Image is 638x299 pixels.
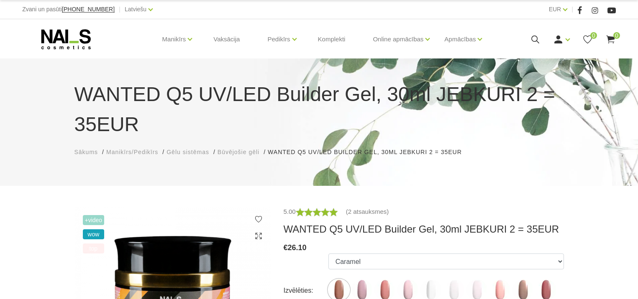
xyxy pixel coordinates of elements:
span: | [571,4,573,15]
a: Manikīrs/Pedikīrs [106,148,158,157]
a: [PHONE_NUMBER] [62,6,115,13]
a: Online apmācības [373,23,423,56]
a: Sākums [74,148,98,157]
li: WANTED Q5 UV/LED Builder Gel, 30ml JEBKURI 2 = 35EUR [268,148,470,157]
a: Būvējošie gēli [218,148,259,157]
a: Vaksācija [207,19,246,59]
a: Latviešu [125,4,146,14]
a: 0 [605,34,616,45]
a: Apmācības [444,23,476,56]
span: € [284,243,288,252]
h1: WANTED Q5 UV/LED Builder Gel, 30ml JEBKURI 2 = 35EUR [74,79,564,139]
span: top [83,243,105,253]
span: 0 [590,32,597,39]
span: Manikīrs/Pedikīrs [106,149,158,155]
div: Zvani un pasūti [22,4,115,15]
a: (2 atsauksmes) [346,207,389,217]
span: Sākums [74,149,98,155]
a: Pedikīrs [267,23,290,56]
span: 5.00 [284,208,296,215]
a: Manikīrs [162,23,186,56]
div: Izvēlēties: [284,284,328,297]
a: EUR [549,4,561,14]
span: 0 [613,32,620,39]
span: Gēlu sistēmas [167,149,209,155]
span: wow [83,229,105,239]
span: Būvējošie gēli [218,149,259,155]
span: 26.10 [288,243,307,252]
span: | [119,4,120,15]
a: Komplekti [311,19,352,59]
a: 0 [582,34,593,45]
span: +Video [83,215,105,225]
a: Gēlu sistēmas [167,148,209,157]
h3: WANTED Q5 UV/LED Builder Gel, 30ml JEBKURI 2 = 35EUR [284,223,564,236]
